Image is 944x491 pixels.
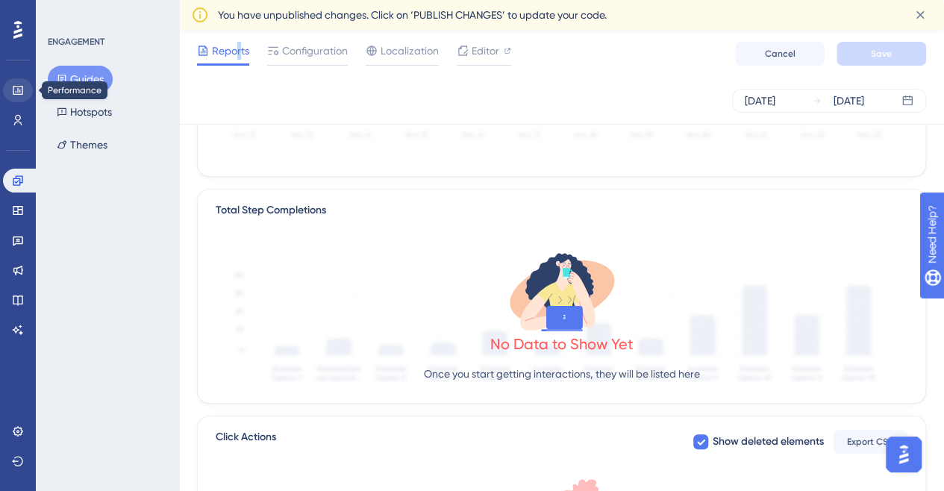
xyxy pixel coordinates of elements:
span: Reports [212,42,249,60]
button: Hotspots [48,98,121,125]
iframe: UserGuiding AI Assistant Launcher [881,432,926,477]
span: Show deleted elements [713,433,824,451]
span: Editor [472,42,499,60]
span: Localization [381,42,439,60]
span: Save [871,48,892,60]
div: Total Step Completions [216,201,326,219]
span: Click Actions [216,428,276,455]
button: Cancel [735,42,825,66]
span: You have unpublished changes. Click on ‘PUBLISH CHANGES’ to update your code. [218,6,607,24]
span: Need Help? [35,4,93,22]
button: Guides [48,66,113,93]
p: Once you start getting interactions, they will be listed here [424,365,700,383]
span: Configuration [282,42,348,60]
div: [DATE] [745,92,775,110]
button: Themes [48,131,116,158]
span: Cancel [765,48,795,60]
span: Export CSV [847,436,894,448]
button: Export CSV [833,430,907,454]
div: No Data to Show Yet [490,334,634,354]
div: ENGAGEMENT [48,36,104,48]
button: Save [837,42,926,66]
div: [DATE] [834,92,864,110]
